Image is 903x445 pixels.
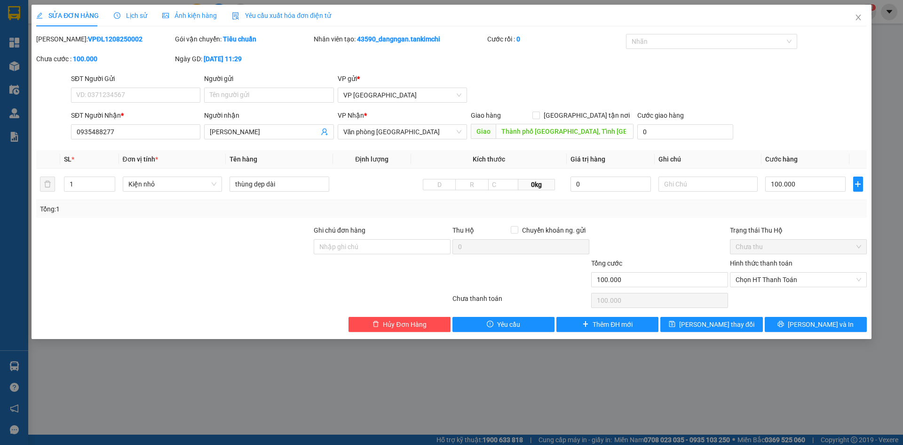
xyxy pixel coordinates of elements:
span: Cước hàng [765,155,798,163]
b: VPĐL1208250002 [88,35,143,43]
span: plus [582,321,589,328]
input: C [488,179,518,190]
span: exclamation-circle [487,321,493,328]
b: 100.000 [73,55,97,63]
span: picture [162,12,169,19]
span: save [669,321,675,328]
div: Nhân viên tạo: [314,34,485,44]
span: Văn phòng Đà Nẵng [343,125,461,139]
span: [PERSON_NAME] thay đổi [679,319,754,330]
span: [GEOGRAPHIC_DATA] tận nơi [540,110,634,121]
span: Chưa thu [736,240,861,254]
span: Tổng cước [591,259,622,267]
button: printer[PERSON_NAME] và In [765,317,867,332]
div: Chưa cước : [36,54,173,64]
span: Yêu cầu [497,319,520,330]
b: 0 [516,35,520,43]
input: D [423,179,456,190]
input: R [455,179,489,190]
span: Giao [471,124,496,139]
span: close [855,14,862,21]
div: SĐT Người Gửi [71,73,200,84]
div: Nhận: Văn phòng [GEOGRAPHIC_DATA] [98,55,185,75]
label: Hình thức thanh toán [730,259,792,267]
span: Giá trị hàng [570,155,605,163]
span: Chọn HT Thanh Toán [736,273,861,287]
input: Cước giao hàng [637,124,733,139]
img: icon [232,12,239,20]
span: delete [372,321,379,328]
span: edit [36,12,43,19]
span: VP Đà Lạt [343,88,461,102]
span: Tên hàng [230,155,257,163]
div: Chưa thanh toán [451,293,590,310]
b: 43590_dangngan.tankimchi [357,35,440,43]
div: Người nhận [204,110,333,121]
span: Lịch sử [114,12,147,19]
span: Kích thước [473,155,505,163]
div: VP gửi [338,73,467,84]
span: Thêm ĐH mới [593,319,633,330]
input: VD: Bàn, Ghế [230,177,329,192]
span: Kiện nhỏ [128,177,217,191]
div: Trạng thái Thu Hộ [730,225,867,235]
button: delete [40,177,55,192]
span: Hủy Đơn Hàng [383,319,426,330]
div: Cước rồi : [487,34,624,44]
span: 0kg [518,179,555,190]
span: Chuyển khoản ng. gửi [518,225,589,235]
span: clock-circle [114,12,120,19]
label: Ghi chú đơn hàng [314,227,365,234]
span: [PERSON_NAME] và In [788,319,854,330]
button: plus [853,177,863,192]
b: [DATE] 11:29 [204,55,242,63]
span: Giao hàng [471,112,501,119]
div: SĐT Người Nhận [71,110,200,121]
button: deleteHủy Đơn Hàng [349,317,451,332]
span: SỬA ĐƠN HÀNG [36,12,99,19]
label: Cước giao hàng [637,112,684,119]
span: VP Nhận [338,112,364,119]
button: save[PERSON_NAME] thay đổi [660,317,762,332]
span: Đơn vị tính [123,155,158,163]
span: Thu Hộ [452,227,474,234]
div: Gói vận chuyển: [175,34,312,44]
input: Ghi Chú [658,177,758,192]
span: Định lượng [355,155,388,163]
div: Ngày GD: [175,54,312,64]
span: Yêu cầu xuất hóa đơn điện tử [232,12,331,19]
span: Ảnh kiện hàng [162,12,217,19]
div: [PERSON_NAME]: [36,34,173,44]
div: Người gửi [204,73,333,84]
input: Dọc đường [496,124,634,139]
div: Tổng: 1 [40,204,349,214]
button: plusThêm ĐH mới [556,317,658,332]
input: Ghi chú đơn hàng [314,239,451,254]
b: Tiêu chuẩn [223,35,256,43]
text: undefined [72,40,120,50]
span: SL [64,155,71,163]
span: user-add [321,128,328,136]
div: Gửi: VP [GEOGRAPHIC_DATA] [7,55,94,75]
button: Close [845,5,871,31]
button: exclamation-circleYêu cầu [452,317,554,332]
span: printer [777,321,784,328]
th: Ghi chú [655,150,762,169]
span: plus [854,180,863,188]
